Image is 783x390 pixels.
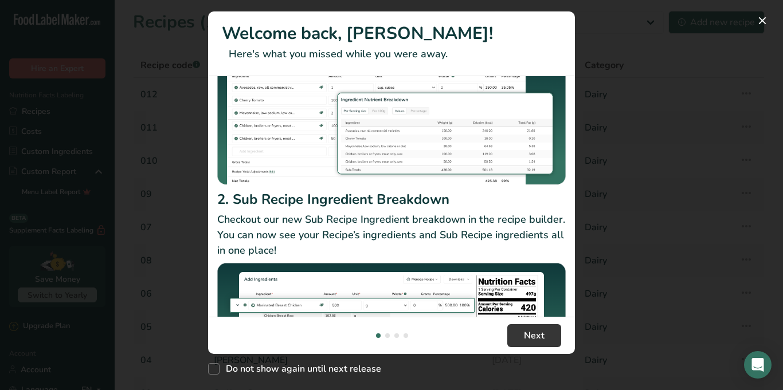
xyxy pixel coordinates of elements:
p: Here's what you missed while you were away. [222,46,561,62]
span: Next [524,329,545,342]
span: Do not show again until next release [220,363,381,375]
h1: Welcome back, [PERSON_NAME]! [222,21,561,46]
p: Checkout our new Sub Recipe Ingredient breakdown in the recipe builder. You can now see your Reci... [217,212,566,258]
img: Duplicate Ingredients [217,55,566,185]
div: Open Intercom Messenger [744,351,772,379]
h2: 2. Sub Recipe Ingredient Breakdown [217,189,566,210]
button: Next [507,324,561,347]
